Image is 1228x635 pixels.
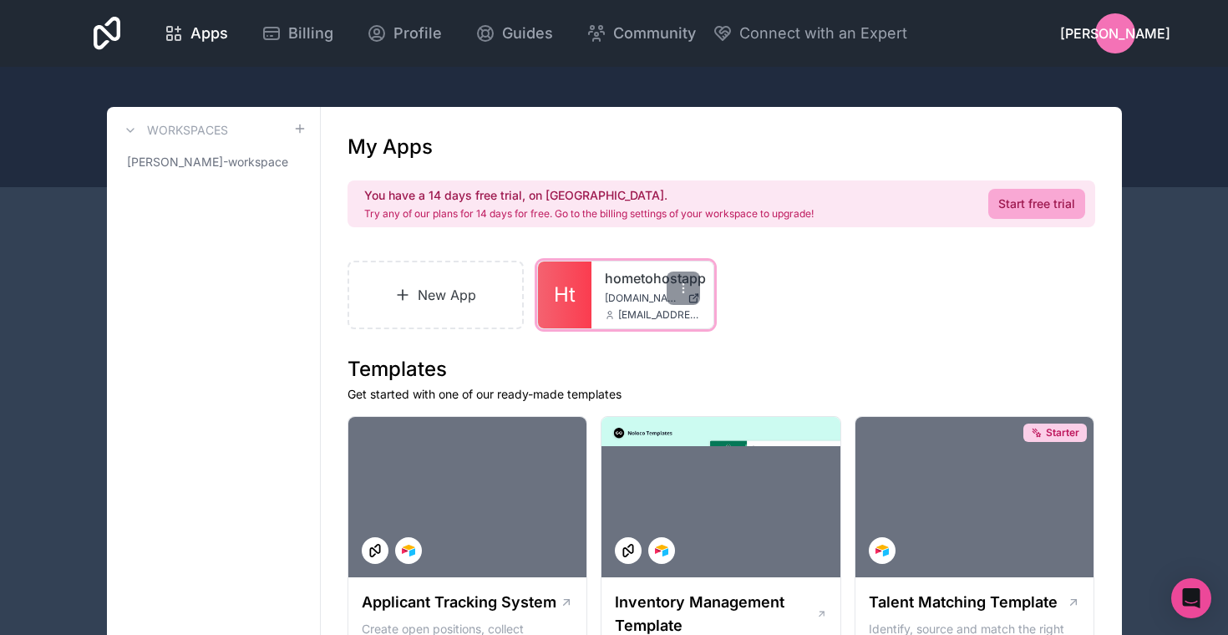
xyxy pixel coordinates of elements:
[348,261,525,329] a: New App
[573,15,709,52] a: Community
[402,544,415,557] img: Airtable Logo
[655,544,668,557] img: Airtable Logo
[462,15,566,52] a: Guides
[120,147,307,177] a: [PERSON_NAME]-workspace
[348,386,1095,403] p: Get started with one of our ready-made templates
[538,262,591,328] a: Ht
[605,292,681,305] span: [DOMAIN_NAME]
[150,15,241,52] a: Apps
[190,22,228,45] span: Apps
[348,356,1095,383] h1: Templates
[605,292,700,305] a: [DOMAIN_NAME]
[288,22,333,45] span: Billing
[393,22,442,45] span: Profile
[502,22,553,45] span: Guides
[127,154,288,170] span: [PERSON_NAME]-workspace
[1046,426,1079,439] span: Starter
[147,122,228,139] h3: Workspaces
[605,268,700,288] a: hometohostapp
[739,22,907,45] span: Connect with an Expert
[364,207,814,221] p: Try any of our plans for 14 days for free. Go to the billing settings of your workspace to upgrade!
[1060,23,1170,43] span: [PERSON_NAME]
[988,189,1085,219] a: Start free trial
[120,120,228,140] a: Workspaces
[348,134,433,160] h1: My Apps
[713,22,907,45] button: Connect with an Expert
[353,15,455,52] a: Profile
[364,187,814,204] h2: You have a 14 days free trial, on [GEOGRAPHIC_DATA].
[618,308,700,322] span: [EMAIL_ADDRESS][DOMAIN_NAME]
[554,282,576,308] span: Ht
[1171,578,1211,618] div: Open Intercom Messenger
[362,591,556,614] h1: Applicant Tracking System
[248,15,347,52] a: Billing
[613,22,696,45] span: Community
[869,591,1058,614] h1: Talent Matching Template
[875,544,889,557] img: Airtable Logo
